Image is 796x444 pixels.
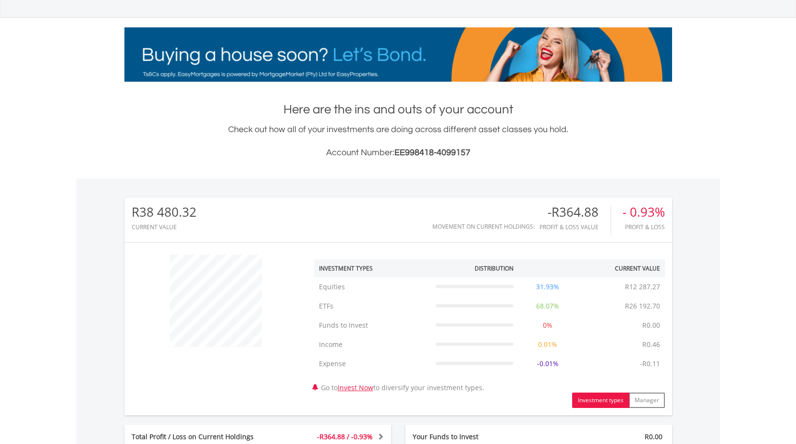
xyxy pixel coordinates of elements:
[314,335,431,354] td: Income
[518,277,577,296] td: 31.93%
[572,393,629,408] button: Investment types
[620,296,665,316] td: R26 192.70
[620,277,665,296] td: R12 287.27
[518,296,577,316] td: 68.07%
[623,224,665,230] div: Profit & Loss
[124,27,672,82] img: EasyMortage Promotion Banner
[577,259,665,277] th: Current Value
[432,223,535,230] div: Movement on Current Holdings:
[475,264,514,272] div: Distribution
[317,432,373,441] span: -R364.88 / -0.93%
[132,205,196,219] div: R38 480.32
[314,296,431,316] td: ETFs
[124,101,672,118] h1: Here are the ins and outs of your account
[314,316,431,335] td: Funds to Invest
[124,146,672,160] h3: Account Number:
[637,335,665,354] td: R0.46
[314,354,431,373] td: Expense
[539,224,611,230] div: Profit & Loss Value
[124,432,280,442] div: Total Profit / Loss on Current Holdings
[307,250,672,408] div: Go to to diversify your investment types.
[405,432,539,442] div: Your Funds to Invest
[635,354,665,373] td: -R0.11
[314,259,431,277] th: Investment Types
[623,205,665,219] div: - 0.93%
[314,277,431,296] td: Equities
[518,335,577,354] td: 0.01%
[338,383,373,392] a: Invest Now
[132,224,196,230] div: CURRENT VALUE
[518,316,577,335] td: 0%
[518,354,577,373] td: -0.01%
[539,205,611,219] div: -R364.88
[637,316,665,335] td: R0.00
[629,393,665,408] button: Manager
[394,148,470,157] span: EE998418-4099157
[124,123,672,160] div: Check out how all of your investments are doing across different asset classes you hold.
[645,432,662,441] span: R0.00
